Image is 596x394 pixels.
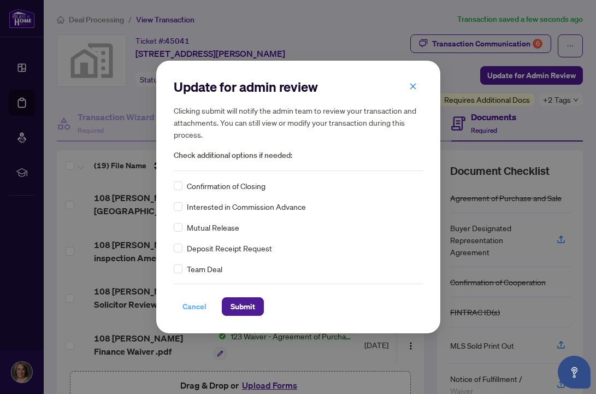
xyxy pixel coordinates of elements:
button: Cancel [174,297,215,316]
span: Cancel [182,298,206,315]
h5: Clicking submit will notify the admin team to review your transaction and attachments. You can st... [174,104,423,140]
button: Submit [222,297,264,316]
span: Team Deal [187,263,222,275]
span: Deposit Receipt Request [187,242,272,254]
span: Check additional options if needed: [174,149,423,162]
h2: Update for admin review [174,78,423,96]
span: Submit [231,298,255,315]
span: Mutual Release [187,221,239,233]
span: close [409,83,417,90]
span: Confirmation of Closing [187,180,265,192]
span: Interested in Commission Advance [187,201,306,213]
button: Open asap [558,356,591,389]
